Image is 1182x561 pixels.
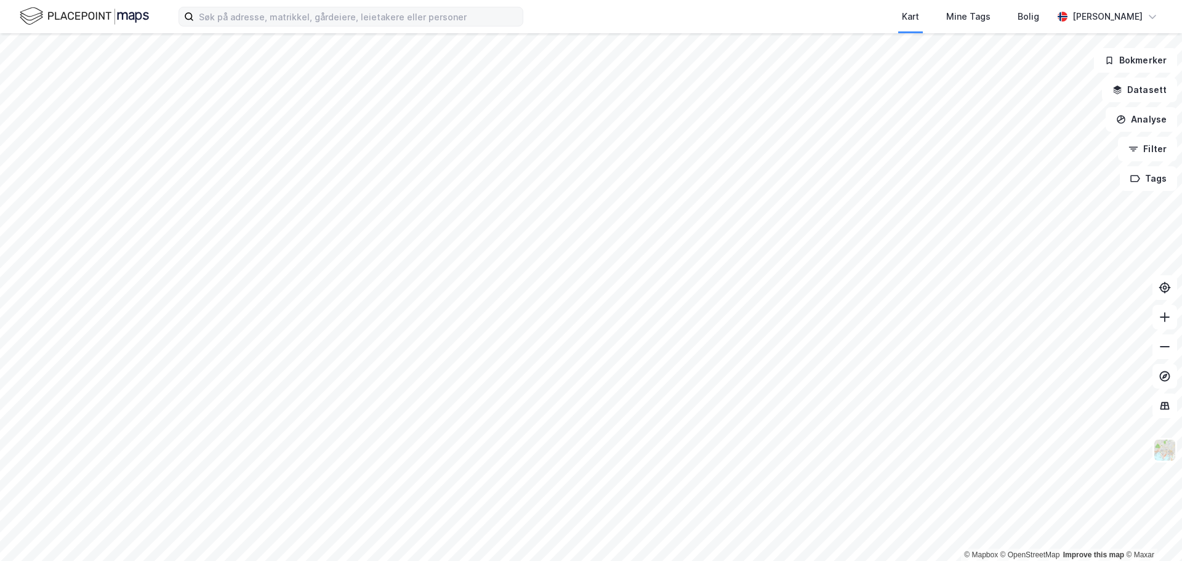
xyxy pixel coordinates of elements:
img: logo.f888ab2527a4732fd821a326f86c7f29.svg [20,6,149,27]
iframe: Chat Widget [1120,502,1182,561]
div: Bolig [1018,9,1039,24]
div: Kontrollprogram for chat [1120,502,1182,561]
div: [PERSON_NAME] [1072,9,1143,24]
input: Søk på adresse, matrikkel, gårdeiere, leietakere eller personer [194,7,523,26]
div: Mine Tags [946,9,991,24]
div: Kart [902,9,919,24]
